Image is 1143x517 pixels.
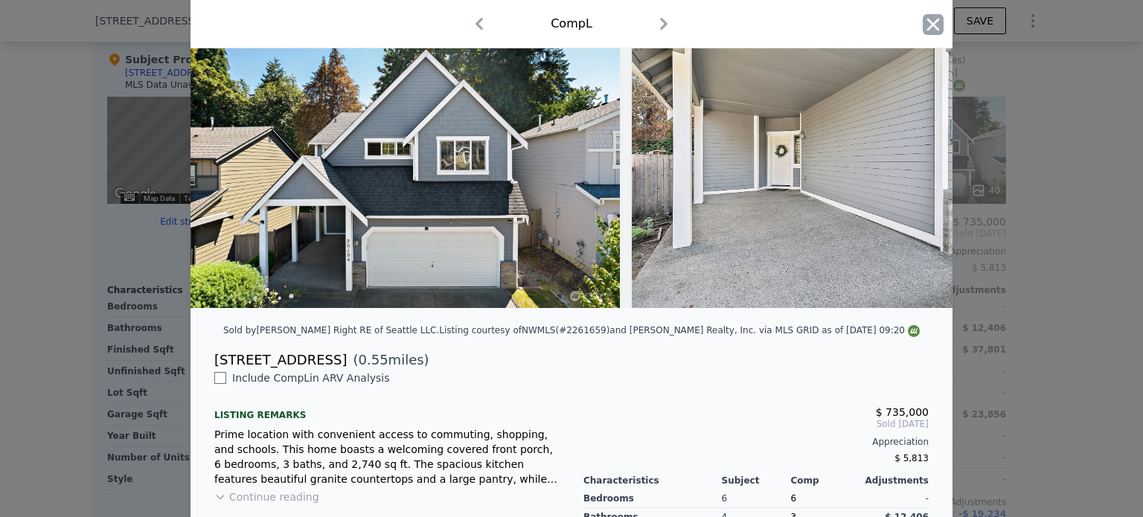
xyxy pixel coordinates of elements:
[214,397,560,421] div: Listing remarks
[876,406,929,418] span: $ 735,000
[223,325,439,335] div: Sold by [PERSON_NAME] Right RE of Seattle LLC .
[439,325,920,335] div: Listing courtesy of NWMLS (#2261659) and [PERSON_NAME] Realty, Inc. via MLS GRID as of [DATE] 09:20
[583,489,722,508] div: Bedrooms
[790,493,796,504] span: 6
[632,22,1060,308] img: Property Img
[190,22,620,308] img: Property Img
[722,475,791,487] div: Subject
[551,15,592,33] div: Comp L
[214,489,319,504] button: Continue reading
[583,436,929,448] div: Appreciation
[583,475,722,487] div: Characteristics
[859,475,929,487] div: Adjustments
[859,489,929,508] div: -
[359,352,388,367] span: 0.55
[908,325,920,337] img: NWMLS Logo
[214,350,347,370] div: [STREET_ADDRESS]
[894,453,929,463] span: $ 5,813
[583,418,929,430] span: Sold [DATE]
[722,489,791,508] div: 6
[347,350,429,370] span: ( miles)
[226,372,396,384] span: Include Comp L in ARV Analysis
[214,427,560,487] div: Prime location with convenient access to commuting, shopping, and schools. This home boasts a wel...
[790,475,859,487] div: Comp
